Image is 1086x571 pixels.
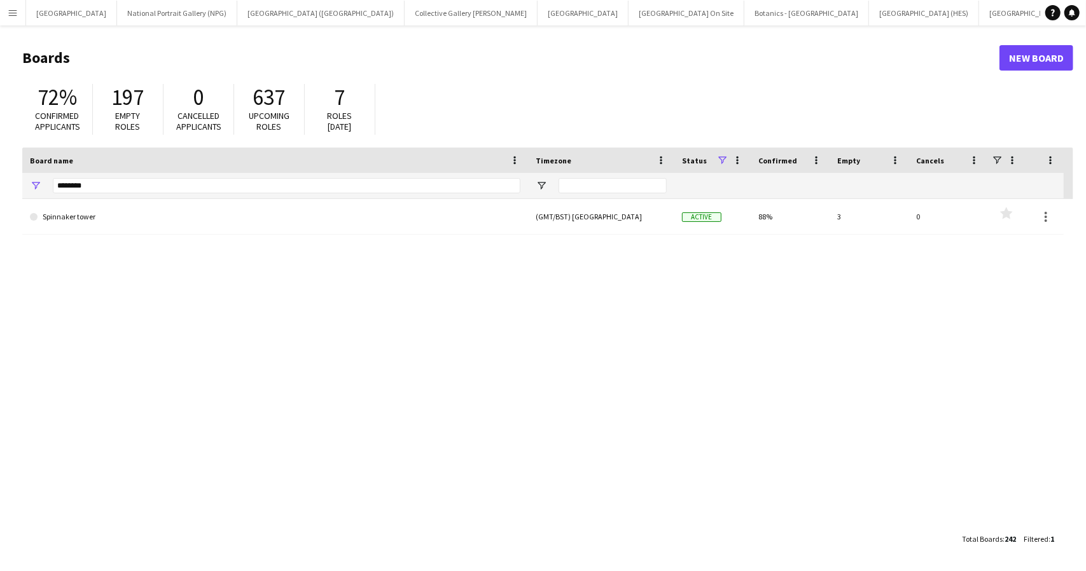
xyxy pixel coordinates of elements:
h1: Boards [22,48,999,67]
span: 242 [1005,534,1016,544]
span: Cancelled applicants [176,110,221,132]
span: Total Boards [962,534,1003,544]
span: 637 [253,83,286,111]
button: Collective Gallery [PERSON_NAME] [405,1,538,25]
button: [GEOGRAPHIC_DATA] [538,1,629,25]
input: Board name Filter Input [53,178,520,193]
span: 197 [112,83,144,111]
span: Upcoming roles [249,110,289,132]
div: : [962,526,1016,551]
div: 0 [908,199,987,234]
button: [GEOGRAPHIC_DATA] On Site [629,1,744,25]
span: Filtered [1024,534,1048,544]
button: Open Filter Menu [536,180,547,191]
span: 0 [193,83,204,111]
span: Roles [DATE] [328,110,352,132]
button: National Portrait Gallery (NPG) [117,1,237,25]
span: Empty roles [116,110,141,132]
span: Cancels [916,156,944,165]
a: New Board [999,45,1073,71]
button: Open Filter Menu [30,180,41,191]
span: 7 [335,83,345,111]
span: Confirmed applicants [35,110,80,132]
button: Botanics - [GEOGRAPHIC_DATA] [744,1,869,25]
span: Empty [837,156,860,165]
div: 88% [751,199,830,234]
span: 1 [1050,534,1054,544]
span: Active [682,212,721,222]
div: : [1024,526,1054,551]
div: (GMT/BST) [GEOGRAPHIC_DATA] [528,199,674,234]
input: Timezone Filter Input [559,178,667,193]
div: 3 [830,199,908,234]
button: [GEOGRAPHIC_DATA] [26,1,117,25]
span: Confirmed [758,156,797,165]
span: Status [682,156,707,165]
span: Timezone [536,156,571,165]
button: [GEOGRAPHIC_DATA] ([GEOGRAPHIC_DATA]) [237,1,405,25]
span: 72% [38,83,77,111]
button: [GEOGRAPHIC_DATA] (HES) [869,1,979,25]
span: Board name [30,156,73,165]
a: Spinnaker tower [30,199,520,235]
